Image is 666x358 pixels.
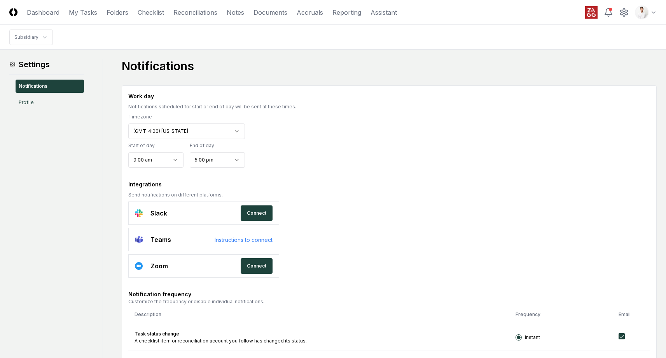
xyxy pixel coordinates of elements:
[150,235,171,244] div: Teams
[636,6,648,19] img: d09822cc-9b6d-4858-8d66-9570c114c672_b0bc35f1-fa8e-4ccc-bc23-b02c2d8c2b72.png
[135,330,503,337] div: Task status change
[16,96,84,109] a: Profile
[241,205,273,221] a: Connect
[525,335,540,340] label: Instant
[371,8,397,17] a: Assistant
[128,298,650,305] div: Customize the frequency or disable individual notifications.
[150,261,168,271] div: Zoom
[128,142,184,149] p: Start of day
[9,30,53,45] nav: breadcrumb
[27,8,59,17] a: Dashboard
[14,34,38,41] div: Subsidiary
[215,236,273,244] a: Instructions to connect
[128,92,650,100] p: Work day
[128,191,292,198] div: Send notifications on different platforms.
[332,8,361,17] a: Reporting
[241,258,273,274] a: Connect
[16,80,84,93] a: Notifications
[135,337,503,344] div: A checklist item or reconciliation account you follow has changed its status.
[173,8,217,17] a: Reconciliations
[253,8,287,17] a: Documents
[9,8,17,16] img: Logo
[69,8,97,17] a: My Tasks
[128,305,509,324] th: Description
[150,209,167,218] div: Slack
[585,6,598,19] img: ZAGG logo
[297,8,323,17] a: Accruals
[122,59,657,73] h1: Notifications
[138,8,164,17] a: Checklist
[128,113,245,120] p: Timezone
[227,8,244,17] a: Notes
[128,180,292,188] p: Integrations
[190,142,245,149] p: End of day
[612,305,650,324] th: Email
[9,59,84,70] h1: Settings
[128,103,650,110] div: Notifications scheduled for start or end of day will be sent at these times.
[128,290,650,298] p: Notification frequency
[107,8,128,17] a: Folders
[509,305,612,324] th: Frequency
